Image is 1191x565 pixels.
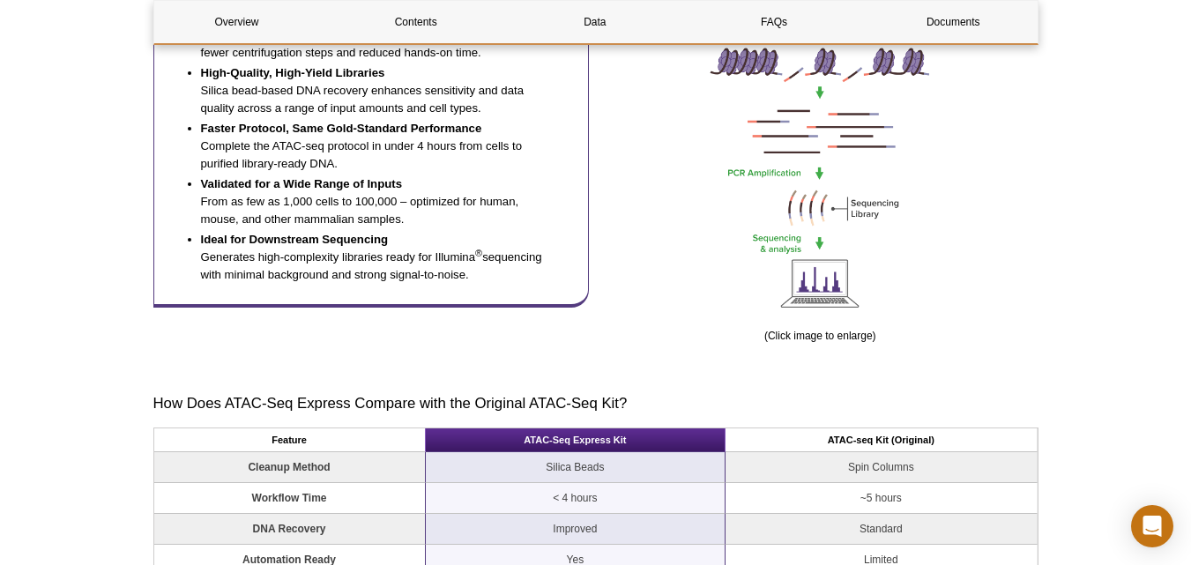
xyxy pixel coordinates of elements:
[426,428,726,452] th: ATAC-Seq Express Kit
[201,177,403,190] strong: Validated for a Wide Range of Inputs
[201,122,482,135] strong: Faster Protocol, Same Gold-Standard Performance
[726,483,1037,514] td: ~5 hours
[512,1,678,43] a: Data
[154,1,320,43] a: Overview
[726,452,1037,483] td: Spin Columns
[726,514,1037,545] td: Standard
[201,64,554,117] li: Silica bead-based DNA recovery enhances sensitivity and data quality across a range of input amou...
[426,452,726,483] td: Silica Beads
[253,523,326,535] strong: DNA Recovery
[252,492,327,504] strong: Workflow Time
[333,1,499,43] a: Contents
[870,1,1036,43] a: Documents
[475,247,482,257] sup: ®
[248,461,330,473] strong: Cleanup Method
[201,120,554,173] li: Complete the ATAC-seq protocol in under 4 hours from cells to purified library-ready DNA.
[1131,505,1173,547] div: Open Intercom Messenger
[726,428,1037,452] th: ATAC-seq Kit (Original)
[426,483,726,514] td: < 4 hours
[154,428,426,452] th: Feature
[201,175,554,228] li: From as few as 1,000 cells to 100,000 – optimized for human, mouse, and other mammalian samples.
[201,233,389,246] strong: Ideal for Downstream Sequencing
[426,514,726,545] td: Improved
[201,66,385,79] strong: High-Quality, High-Yield Libraries
[201,231,554,284] li: Generates high-complexity libraries ready for Illumina sequencing with minimal background and str...
[691,1,857,43] a: FAQs
[153,393,1038,414] h3: How Does ATAC-Seq Express Compare with the Original ATAC-Seq Kit?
